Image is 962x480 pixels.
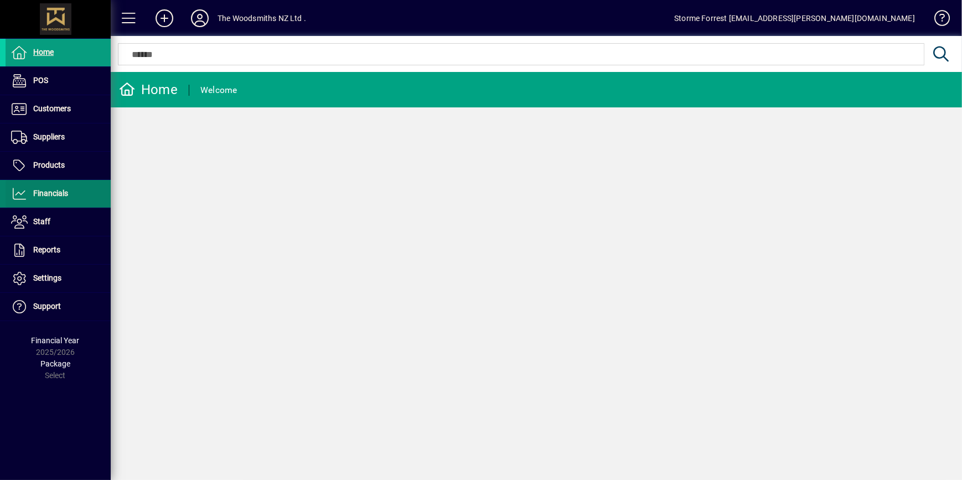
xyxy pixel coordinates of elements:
span: POS [33,76,48,85]
div: Storme Forrest [EMAIL_ADDRESS][PERSON_NAME][DOMAIN_NAME] [674,9,915,27]
a: Financials [6,180,111,208]
span: Reports [33,245,60,254]
span: Support [33,302,61,311]
span: Customers [33,104,71,113]
a: Customers [6,95,111,123]
span: Package [40,359,70,368]
div: Welcome [200,81,237,99]
button: Profile [182,8,218,28]
a: Staff [6,208,111,236]
span: Financials [33,189,68,198]
div: The Woodsmiths NZ Ltd . [218,9,306,27]
span: Suppliers [33,132,65,141]
a: Suppliers [6,123,111,151]
a: Reports [6,236,111,264]
span: Staff [33,217,50,226]
span: Products [33,161,65,169]
span: Financial Year [32,336,80,345]
a: Settings [6,265,111,292]
div: Home [119,81,178,99]
a: POS [6,67,111,95]
a: Support [6,293,111,321]
a: Products [6,152,111,179]
button: Add [147,8,182,28]
a: Knowledge Base [926,2,948,38]
span: Home [33,48,54,56]
span: Settings [33,273,61,282]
